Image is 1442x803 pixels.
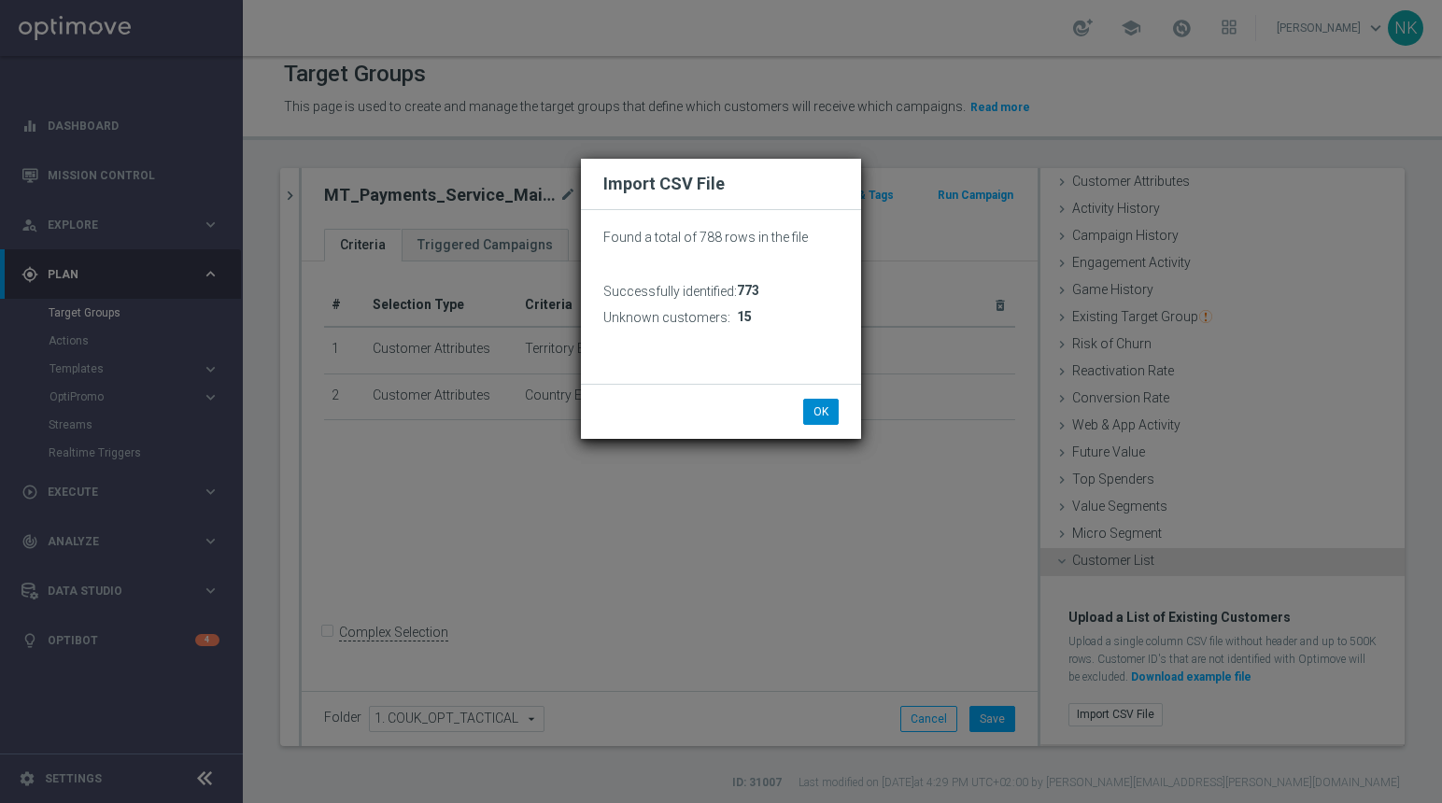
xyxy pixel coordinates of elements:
p: Found a total of 788 rows in the file [603,229,839,246]
h3: Unknown customers: [603,309,730,326]
button: OK [803,399,839,425]
h3: Successfully identified: [603,283,737,300]
span: 15 [737,309,752,325]
span: 773 [737,283,759,299]
h2: Import CSV File [603,173,839,195]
